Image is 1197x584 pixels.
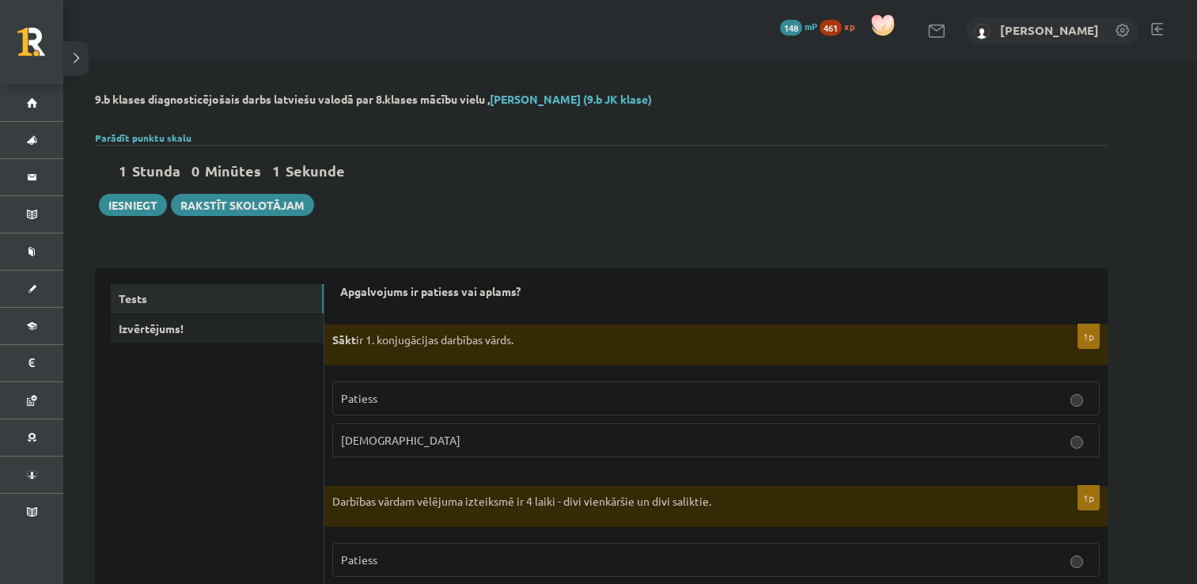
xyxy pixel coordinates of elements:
span: Sekunde [286,161,345,180]
span: Patiess [341,391,377,405]
p: 1p [1078,324,1100,349]
span: Patiess [341,552,377,567]
span: 1 [272,161,280,180]
input: Patiess [1070,394,1083,407]
a: 148 mP [780,20,817,32]
p: 1p [1078,485,1100,510]
a: Tests [111,284,324,313]
a: [PERSON_NAME] [1000,22,1099,38]
input: [DEMOGRAPHIC_DATA] [1070,436,1083,449]
span: 461 [820,20,842,36]
span: 148 [780,20,802,36]
a: Rīgas 1. Tālmācības vidusskola [17,28,63,67]
a: 461 xp [820,20,862,32]
span: xp [844,20,854,32]
button: Iesniegt [99,194,167,216]
a: Parādīt punktu skalu [95,131,191,144]
h2: 9.b klases diagnosticējošais darbs latviešu valodā par 8.klases mācību vielu , [95,93,1108,106]
span: [DEMOGRAPHIC_DATA] [341,433,460,447]
a: Rakstīt skolotājam [171,194,314,216]
p: ir 1. konjugācijas darbības vārds. [332,332,1021,348]
img: Meldra Mežvagare [974,24,990,40]
span: Stunda [132,161,180,180]
strong: Apgalvojums ir patiess vai aplams? [340,284,521,298]
strong: Sākt [332,332,356,347]
a: Izvērtējums! [111,314,324,343]
span: 1 [119,161,127,180]
p: Darbības vārdam vēlējuma izteiksmē ir 4 laiki - divi vienkāršie un divi saliktie. [332,494,1021,510]
span: 0 [191,161,199,180]
span: Minūtes [205,161,261,180]
span: mP [805,20,817,32]
input: Patiess [1070,556,1083,568]
a: [PERSON_NAME] (9.b JK klase) [490,92,652,106]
